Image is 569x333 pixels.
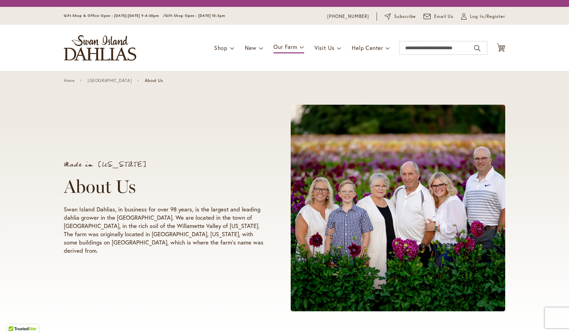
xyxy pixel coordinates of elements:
a: store logo [64,35,136,61]
p: Made in [US_STATE] [64,161,264,168]
span: Gift Shop Open - [DATE] 10-3pm [165,13,225,18]
a: [GEOGRAPHIC_DATA] [88,78,132,83]
span: Visit Us [315,44,335,51]
button: Search [474,43,480,54]
span: Our Farm [273,43,297,50]
p: Swan Island Dahlias, in business for over 98 years, is the largest and leading dahlia grower in t... [64,205,264,255]
span: About Us [145,78,163,83]
span: Shop [214,44,228,51]
span: New [245,44,256,51]
h1: About Us [64,176,264,197]
a: Log In/Register [461,13,505,20]
span: Gift Shop & Office Open - [DATE]-[DATE] 9-4:30pm / [64,13,165,18]
a: Email Us [423,13,454,20]
a: Home [64,78,74,83]
span: Subscribe [394,13,416,20]
span: Help Center [352,44,383,51]
span: Email Us [434,13,454,20]
span: Log In/Register [470,13,505,20]
a: Subscribe [385,13,416,20]
a: [PHONE_NUMBER] [327,13,369,20]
